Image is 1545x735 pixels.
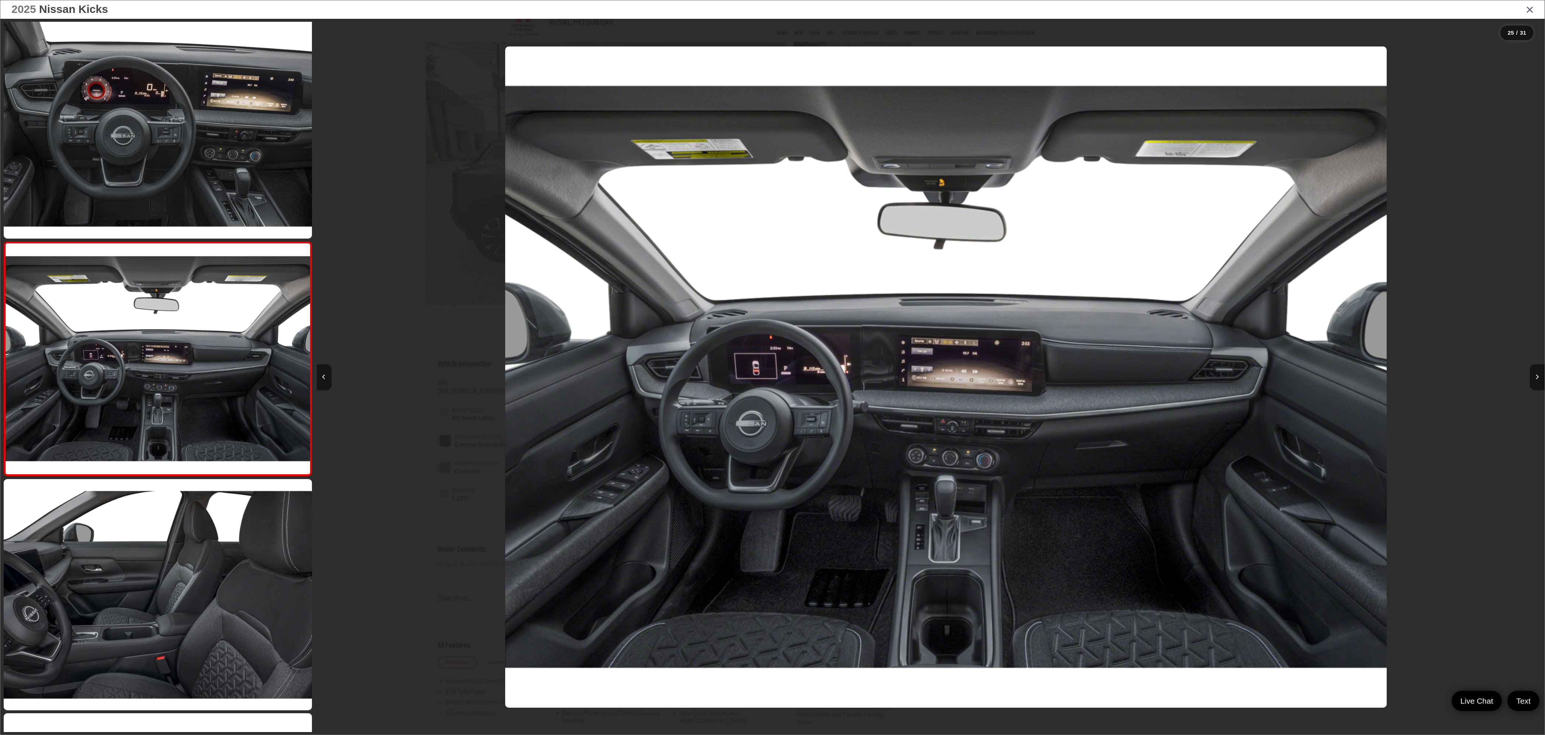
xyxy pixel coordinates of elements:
button: Previous image [317,364,331,390]
span: Nissan Kicks [39,3,108,15]
span: / [1516,30,1518,35]
img: 2025 Nissan Kicks SV [3,242,313,475]
a: Live Chat [1452,691,1502,711]
span: 2025 [11,3,36,15]
button: Next image [1530,364,1545,390]
span: 25 [1508,30,1514,36]
span: 31 [1520,30,1526,36]
img: 2025 Nissan Kicks SV [505,46,1387,708]
img: 2025 Nissan Kicks SV [1,5,315,241]
a: Text [1507,691,1539,711]
span: Live Chat [1457,696,1497,706]
i: Close gallery [1526,4,1534,14]
img: 2025 Nissan Kicks SV [1,477,315,713]
span: Text [1513,696,1534,706]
